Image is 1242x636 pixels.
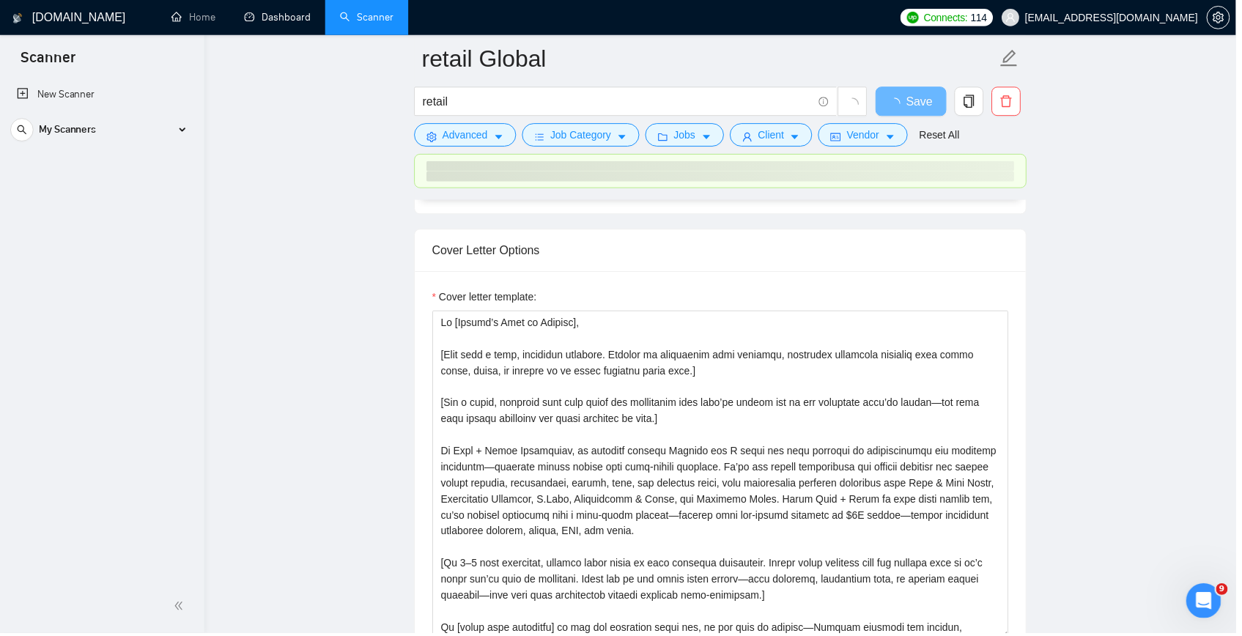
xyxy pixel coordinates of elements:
span: user [1010,12,1021,23]
span: info-circle [823,97,832,107]
span: delete [997,95,1025,108]
a: searchScanner [341,11,396,23]
span: folder [661,132,671,143]
span: copy [960,95,988,108]
input: Search Freelance Jobs... [425,93,816,111]
span: double-left [174,602,189,616]
span: setting [429,132,439,143]
a: setting [1213,12,1236,23]
span: setting [1213,12,1235,23]
span: loading [893,98,911,110]
span: caret-down [620,132,630,143]
button: delete [997,87,1026,117]
button: folderJobscaret-down [648,124,728,147]
span: idcard [835,132,845,143]
span: caret-down [890,132,900,143]
span: caret-down [705,132,715,143]
a: homeHome [172,11,216,23]
span: Client [762,127,788,144]
span: My Scanners [39,116,97,145]
button: userClientcaret-down [733,124,817,147]
span: loading [850,98,863,111]
button: copy [959,87,988,117]
input: Scanner name... [424,40,1002,77]
button: setting [1213,6,1236,29]
button: settingAdvancedcaret-down [416,124,519,147]
span: caret-down [496,132,506,143]
iframe: Intercom live chat [1192,586,1227,621]
li: My Scanners [5,116,199,151]
span: caret-down [794,132,804,143]
span: Save [911,93,937,111]
label: Cover letter template: [435,290,539,306]
span: Scanner [9,47,87,78]
span: search [11,125,33,136]
img: upwork-logo.png [912,12,923,23]
span: Connects: [928,10,972,26]
span: 114 [975,10,991,26]
li: New Scanner [5,81,199,110]
button: idcardVendorcaret-down [822,124,912,147]
a: New Scanner [17,81,188,110]
button: search [10,119,34,142]
button: Save [880,87,951,117]
span: Job Category [553,127,614,144]
span: edit [1005,49,1024,68]
img: logo [12,7,23,30]
span: 9 [1222,586,1234,598]
a: dashboardDashboard [245,11,312,23]
span: Jobs [677,127,699,144]
div: Cover Letter Options [435,231,1013,273]
span: user [746,132,756,143]
button: barsJob Categorycaret-down [525,124,643,147]
a: Reset All [924,127,964,144]
span: bars [537,132,547,143]
span: Advanced [445,127,490,144]
span: Vendor [851,127,883,144]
